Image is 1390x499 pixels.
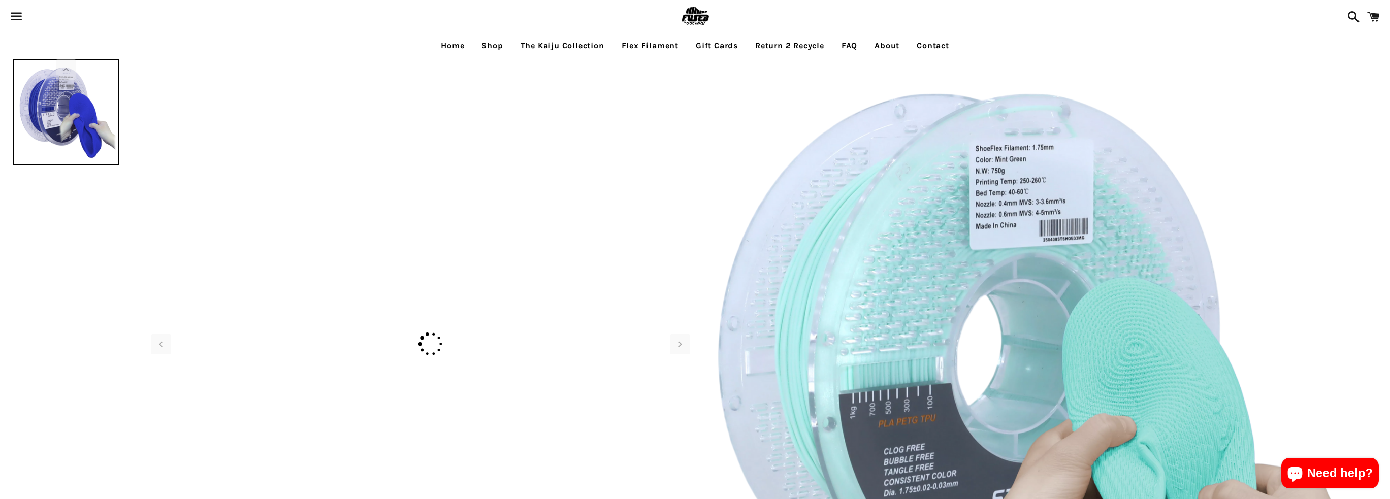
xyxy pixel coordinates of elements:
a: The Kaiju Collection [513,33,612,58]
div: Next slide [670,334,690,354]
inbox-online-store-chat: Shopify online store chat [1278,458,1382,491]
a: About [867,33,907,58]
a: Contact [909,33,957,58]
a: Return 2 Recycle [748,33,832,58]
a: FAQ [834,33,865,58]
div: Previous slide [151,334,171,354]
a: Flex Filament [614,33,686,58]
a: Gift Cards [688,33,746,58]
a: Home [433,33,472,58]
a: Shop [474,33,510,58]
